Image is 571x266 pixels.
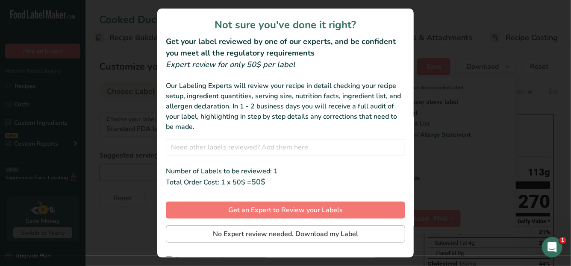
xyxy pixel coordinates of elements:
div: Expert review for only 50$ per label [166,59,405,70]
h1: Not sure you've done it right? [166,17,405,32]
h2: Get your label reviewed by one of our experts, and be confident you meet all the regulatory requi... [166,36,405,59]
input: Need other labels reviewed? Add them here [166,139,405,156]
button: No Expert review needed. Download my Label [166,225,405,243]
span: 50$ [251,177,265,187]
span: Get an Expert to Review your Labels [228,205,343,215]
span: Don't show this again [172,256,226,263]
span: No Expert review needed. Download my Label [213,229,358,239]
div: Our Labeling Experts will review your recipe in detail checking your recipe setup, ingredient qua... [166,81,405,132]
span: 1 [559,237,566,244]
iframe: Intercom live chat [542,237,562,257]
div: Number of Labels to be reviewed: 1 [166,166,405,176]
div: Total Order Cost: 1 x 50$ = [166,176,405,188]
button: Get an Expert to Review your Labels [166,202,405,219]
